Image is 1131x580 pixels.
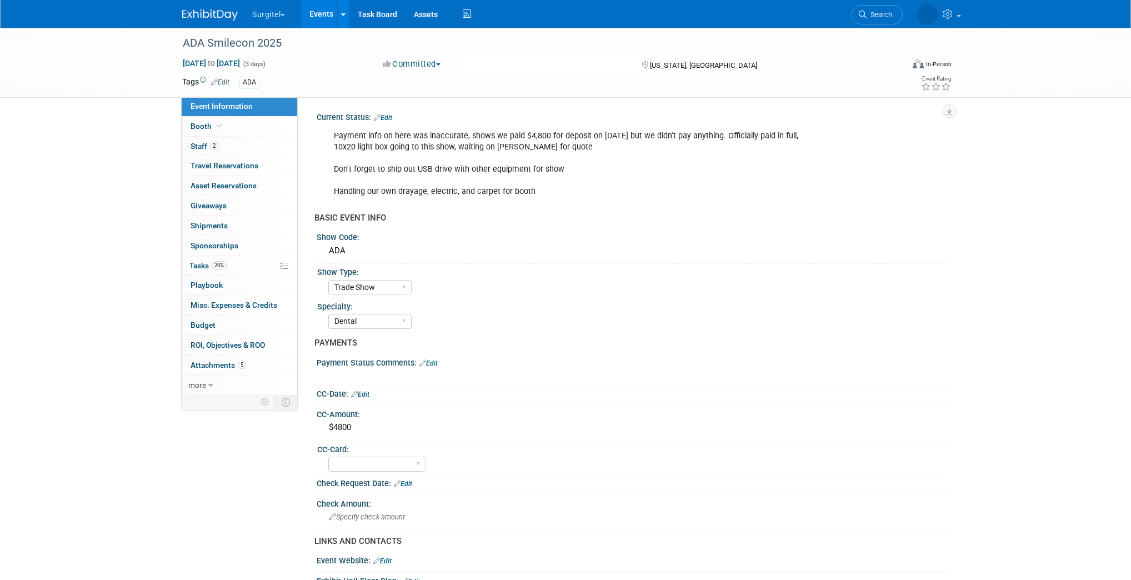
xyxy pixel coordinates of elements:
a: Edit [419,359,438,367]
span: Budget [191,321,216,329]
div: $4800 [325,419,940,436]
span: Giveaways [191,201,227,210]
a: Edit [394,480,412,488]
div: Payment info on here was inaccurate, shows we paid $4,800 for deposit on [DATE] but we didn't pay... [326,125,827,203]
span: Specify check amount [329,513,405,521]
a: Edit [373,557,392,565]
span: Tasks [189,261,227,270]
span: [DATE] [DATE] [182,58,241,68]
a: Travel Reservations [182,156,297,176]
span: Event Information [191,102,253,111]
div: CC-Card: [317,441,944,455]
div: Event Rating [921,76,951,82]
span: Search [867,11,892,19]
a: Misc. Expenses & Credits [182,296,297,315]
div: Current Status: [317,109,949,123]
div: Show Type: [317,264,944,278]
div: Specialty: [317,298,944,312]
a: Playbook [182,276,297,295]
a: Attachments5 [182,356,297,375]
td: Tags [182,76,229,89]
img: ExhibitDay [182,9,238,21]
span: Sponsorships [191,241,238,250]
img: Format-Inperson.png [913,59,924,68]
div: CC-Date: [317,386,949,400]
div: Check Request Date: [317,475,949,489]
span: ROI, Objectives & ROO [191,341,265,349]
td: Toggle Event Tabs [275,395,298,409]
div: ADA [239,77,259,88]
span: 20% [212,261,227,269]
span: more [188,381,206,389]
a: Booth [182,117,297,136]
a: Asset Reservations [182,176,297,196]
span: (3 days) [242,61,266,68]
a: Shipments [182,216,297,236]
a: Budget [182,316,297,335]
a: Giveaways [182,196,297,216]
div: Check Amount: [317,496,949,509]
span: to [206,59,217,68]
span: Booth [191,122,224,131]
div: Event Format [837,58,952,74]
div: BASIC EVENT INFO [314,212,940,224]
div: LINKS AND CONTACTS [314,536,940,547]
a: Search [852,5,903,24]
span: 2 [210,142,218,150]
a: Staff2 [182,137,297,156]
span: [US_STATE], [GEOGRAPHIC_DATA] [650,61,757,69]
a: Edit [211,78,229,86]
span: Shipments [191,221,228,230]
div: Event Website: [317,552,949,567]
div: Show Code: [317,229,949,243]
div: CC-Amount: [317,406,949,420]
span: Attachments [191,361,246,369]
div: ADA [325,242,940,259]
a: Edit [351,391,369,398]
a: Edit [374,114,392,122]
div: PAYMENTS [314,337,940,349]
span: Asset Reservations [191,181,257,190]
span: 5 [238,361,246,369]
span: Playbook [191,281,223,289]
span: Staff [191,142,218,151]
a: ROI, Objectives & ROO [182,336,297,355]
a: Event Information [182,97,297,116]
div: ADA Smilecon 2025 [179,33,886,53]
div: Payment Status Comments: [317,354,949,369]
img: Neil Lobocki [917,4,938,25]
a: Tasks20% [182,256,297,276]
span: Misc. Expenses & Credits [191,301,277,309]
td: Personalize Event Tab Strip [256,395,275,409]
button: Committed [379,58,445,70]
span: Travel Reservations [191,161,258,170]
i: Booth reservation complete [217,123,222,129]
div: In-Person [925,60,952,68]
a: more [182,376,297,395]
a: Sponsorships [182,236,297,256]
